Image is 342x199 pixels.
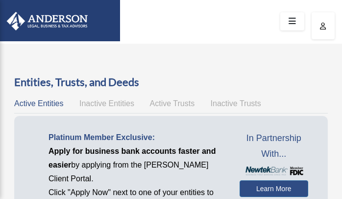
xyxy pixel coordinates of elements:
[211,99,261,108] span: Inactive Trusts
[79,99,134,108] span: Inactive Entities
[14,75,328,90] h3: Entities, Trusts, and Deeds
[49,147,216,169] span: Apply for business bank accounts faster and easier
[150,99,195,108] span: Active Trusts
[244,167,303,175] img: NewtekBankLogoSM.png
[49,144,225,186] p: by applying from the [PERSON_NAME] Client Portal.
[240,131,308,162] span: In Partnership With...
[240,180,308,197] a: Learn More
[49,131,225,144] p: Platinum Member Exclusive:
[14,99,63,108] span: Active Entities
